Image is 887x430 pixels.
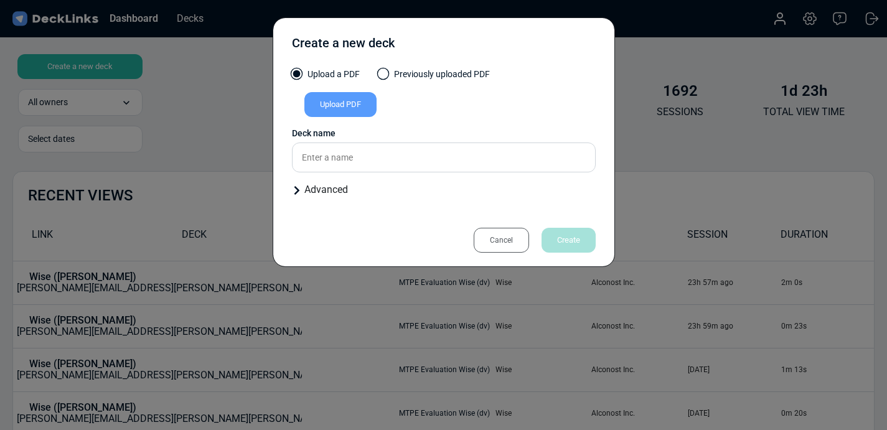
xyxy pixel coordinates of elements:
[474,228,529,253] div: Cancel
[378,68,490,87] label: Previously uploaded PDF
[292,34,395,58] div: Create a new deck
[304,92,377,117] div: Upload PDF
[292,182,596,197] div: Advanced
[292,127,596,140] div: Deck name
[292,143,596,172] input: Enter a name
[292,68,360,87] label: Upload a PDF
